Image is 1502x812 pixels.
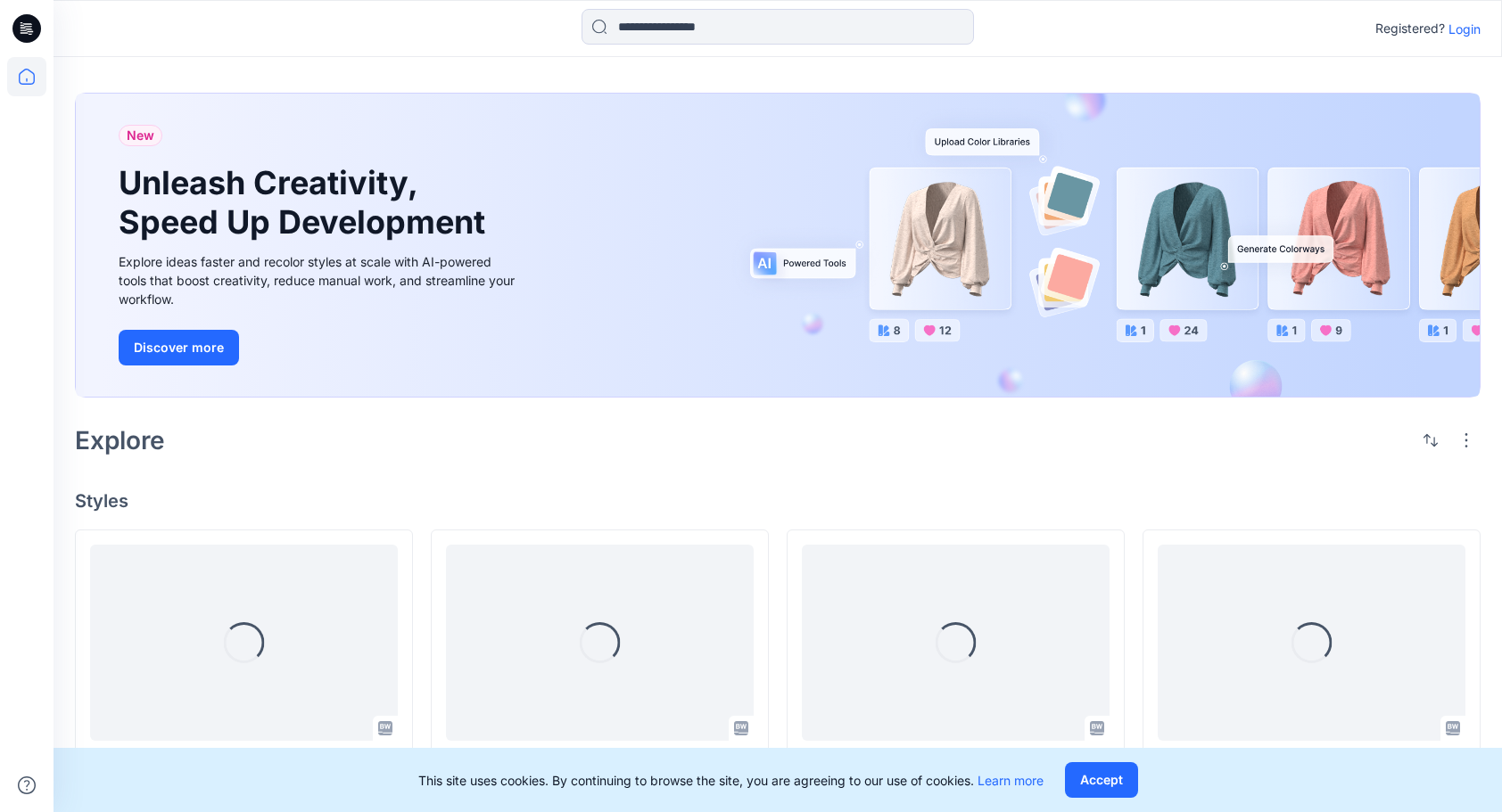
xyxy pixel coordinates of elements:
button: Discover more [119,330,239,365]
a: Learn more [978,773,1044,788]
h4: Styles [75,490,1481,512]
p: Login [1448,20,1481,38]
h1: Unleash Creativity, Speed Up Development [119,164,493,241]
div: Explore ideas faster and recolor styles at scale with AI-powered tools that boost creativity, red... [119,252,520,308]
p: Registered? [1375,18,1445,39]
a: Discover more [119,330,520,365]
p: This site uses cookies. By continuing to browse the site, you are agreeing to our use of cookies. [418,771,1044,790]
button: Accept [1065,762,1138,798]
h2: Explore [75,426,165,455]
span: New [127,125,154,146]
